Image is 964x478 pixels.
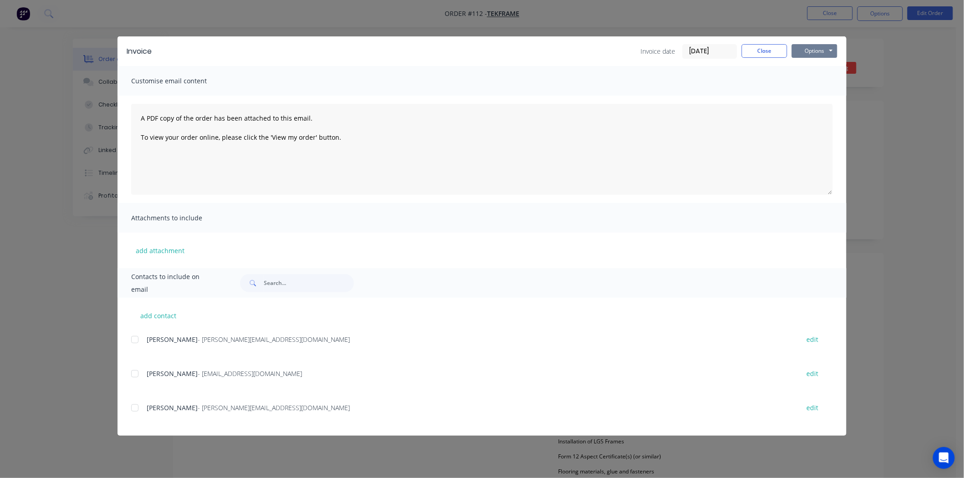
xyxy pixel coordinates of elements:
input: Search... [264,274,354,292]
textarea: A PDF copy of the order has been attached to this email. To view your order online, please click ... [131,104,833,195]
span: Contacts to include on email [131,270,217,296]
button: add contact [131,309,186,322]
button: edit [801,333,824,346]
button: Close [742,44,787,58]
button: edit [801,402,824,414]
button: add attachment [131,244,189,257]
div: Invoice [127,46,152,57]
span: [PERSON_NAME] [147,369,198,378]
div: Open Intercom Messenger [933,447,955,469]
button: Options [792,44,837,58]
span: - [EMAIL_ADDRESS][DOMAIN_NAME] [198,369,302,378]
span: - [PERSON_NAME][EMAIL_ADDRESS][DOMAIN_NAME] [198,403,350,412]
span: [PERSON_NAME] [147,403,198,412]
span: [PERSON_NAME] [147,335,198,344]
span: - [PERSON_NAME][EMAIL_ADDRESS][DOMAIN_NAME] [198,335,350,344]
span: Attachments to include [131,212,231,224]
span: Invoice date [641,46,675,56]
span: Customise email content [131,75,231,87]
button: edit [801,367,824,380]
